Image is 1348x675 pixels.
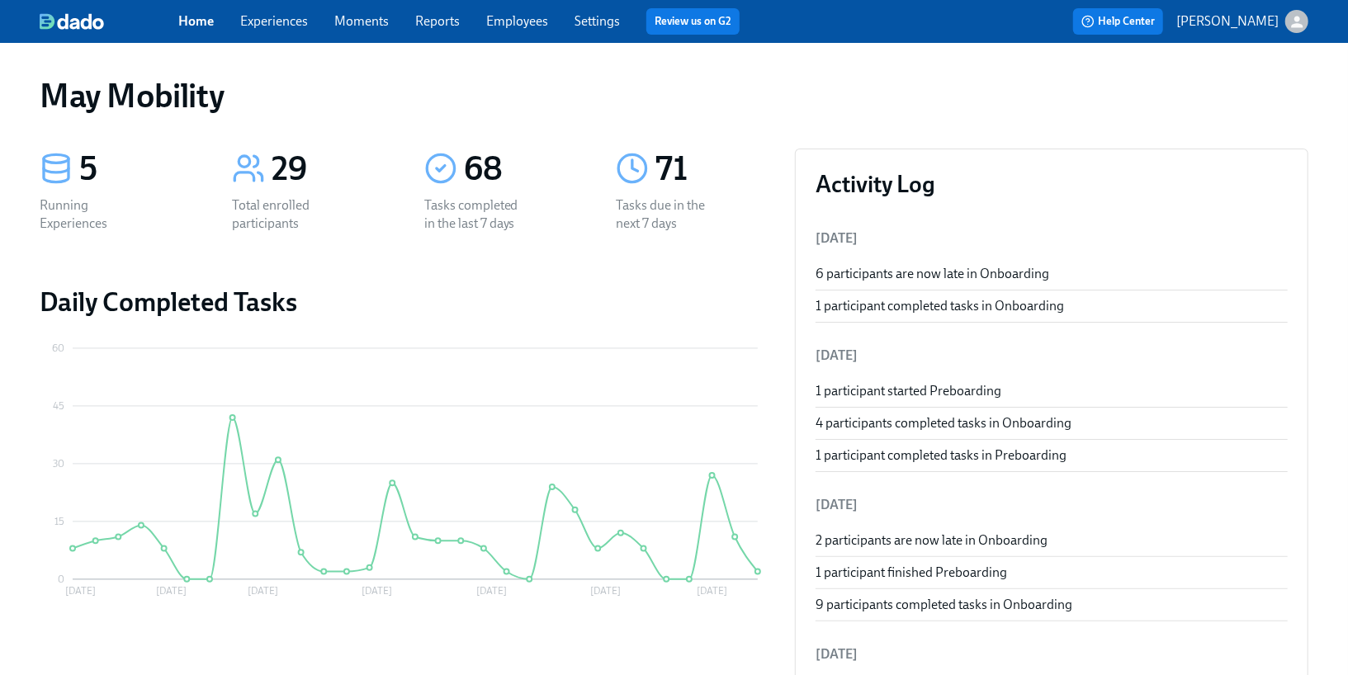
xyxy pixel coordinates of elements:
[816,414,1288,432] div: 4 participants completed tasks in Onboarding
[1176,12,1279,31] p: [PERSON_NAME]
[156,586,187,597] tspan: [DATE]
[415,13,460,29] a: Reports
[464,149,577,190] div: 68
[655,13,731,30] a: Review us on G2
[816,596,1288,614] div: 9 participants completed tasks in Onboarding
[40,13,104,30] img: dado
[40,76,224,116] h1: May Mobility
[816,382,1288,400] div: 1 participant started Preboarding
[232,196,338,233] div: Total enrolled participants
[816,564,1288,582] div: 1 participant finished Preboarding
[58,574,64,585] tspan: 0
[1073,8,1163,35] button: Help Center
[1176,10,1308,33] button: [PERSON_NAME]
[698,586,728,597] tspan: [DATE]
[272,149,385,190] div: 29
[816,230,858,246] span: [DATE]
[53,400,64,412] tspan: 45
[816,169,1288,199] h3: Activity Log
[646,8,740,35] button: Review us on G2
[816,485,1288,525] li: [DATE]
[424,196,530,233] div: Tasks completed in the last 7 days
[575,13,620,29] a: Settings
[1081,13,1155,30] span: Help Center
[655,149,769,190] div: 71
[240,13,308,29] a: Experiences
[53,458,64,470] tspan: 30
[40,196,145,233] div: Running Experiences
[816,531,1288,550] div: 2 participants are now late in Onboarding
[52,342,64,354] tspan: 60
[616,196,721,233] div: Tasks due in the next 7 days
[816,265,1288,283] div: 6 participants are now late in Onboarding
[816,635,1288,674] li: [DATE]
[178,13,214,29] a: Home
[816,336,1288,375] li: [DATE]
[79,149,192,190] div: 5
[334,13,389,29] a: Moments
[248,586,278,597] tspan: [DATE]
[40,13,178,30] a: dado
[362,586,392,597] tspan: [DATE]
[40,286,769,319] h2: Daily Completed Tasks
[476,586,507,597] tspan: [DATE]
[486,13,548,29] a: Employees
[65,586,96,597] tspan: [DATE]
[816,446,1288,465] div: 1 participant completed tasks in Preboarding
[590,586,621,597] tspan: [DATE]
[816,297,1288,315] div: 1 participant completed tasks in Onboarding
[54,516,64,527] tspan: 15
